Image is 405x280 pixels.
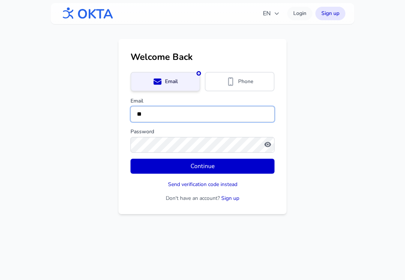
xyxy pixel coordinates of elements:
[130,51,274,63] h1: Welcome Back
[60,4,114,23] img: OKTA logo
[263,9,280,18] span: EN
[130,195,274,202] p: Don't have an account?
[165,78,178,85] span: Email
[130,97,274,105] label: Email
[287,7,312,20] a: Login
[258,6,284,21] button: EN
[221,195,239,202] a: Sign up
[130,128,274,136] label: Password
[130,159,274,174] button: Continue
[168,181,237,188] button: Send verification code instead
[315,7,345,20] a: Sign up
[238,78,253,85] span: Phone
